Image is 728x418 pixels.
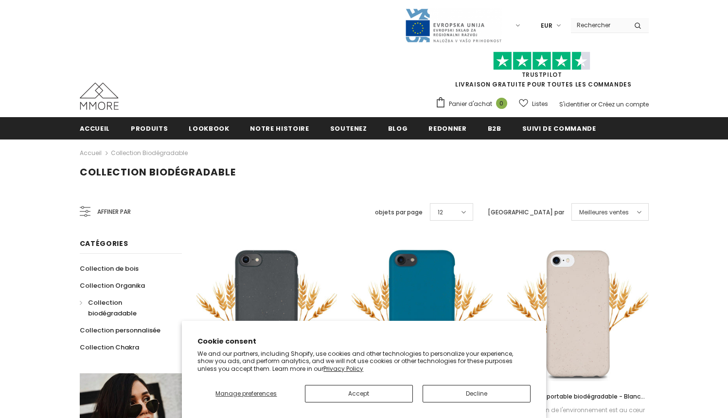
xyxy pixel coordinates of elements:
[488,124,501,133] span: B2B
[323,365,363,373] a: Privacy Policy
[493,52,590,70] img: Faites confiance aux étoiles pilotes
[80,339,139,356] a: Collection Chakra
[88,298,137,318] span: Collection biodégradable
[97,207,131,217] span: Affiner par
[305,385,413,402] button: Accept
[522,70,562,79] a: TrustPilot
[80,117,110,139] a: Accueil
[80,322,160,339] a: Collection personnalisée
[428,117,466,139] a: Redonner
[80,165,236,179] span: Collection biodégradable
[488,208,564,217] label: [GEOGRAPHIC_DATA] par
[215,389,277,398] span: Manage preferences
[405,21,502,29] a: Javni Razpis
[522,117,596,139] a: Suivi de commande
[515,392,645,411] span: Coque de portable biodégradable - Blanc naturel
[438,208,443,217] span: 12
[559,100,589,108] a: S'identifier
[405,8,502,43] img: Javni Razpis
[80,343,139,352] span: Collection Chakra
[80,326,160,335] span: Collection personnalisée
[488,117,501,139] a: B2B
[388,117,408,139] a: Blog
[80,260,139,277] a: Collection de bois
[197,385,295,402] button: Manage preferences
[111,149,188,157] a: Collection biodégradable
[80,83,119,110] img: Cas MMORE
[80,264,139,273] span: Collection de bois
[541,21,552,31] span: EUR
[598,100,649,108] a: Créez un compte
[571,18,627,32] input: Search Site
[189,117,229,139] a: Lookbook
[375,208,423,217] label: objets par page
[80,294,171,322] a: Collection biodégradable
[435,97,512,111] a: Panier d'achat 0
[330,124,367,133] span: soutenez
[80,277,145,294] a: Collection Organika
[250,124,309,133] span: Notre histoire
[449,99,492,109] span: Panier d'achat
[579,208,629,217] span: Meilleures ventes
[80,281,145,290] span: Collection Organika
[189,124,229,133] span: Lookbook
[519,95,548,112] a: Listes
[80,147,102,159] a: Accueil
[435,56,649,88] span: LIVRAISON GRATUITE POUR TOUTES LES COMMANDES
[131,124,168,133] span: Produits
[80,124,110,133] span: Accueil
[428,124,466,133] span: Redonner
[197,336,531,347] h2: Cookie consent
[507,391,648,402] a: Coque de portable biodégradable - Blanc naturel
[522,124,596,133] span: Suivi de commande
[532,99,548,109] span: Listes
[80,239,128,248] span: Catégories
[330,117,367,139] a: soutenez
[591,100,597,108] span: or
[388,124,408,133] span: Blog
[197,350,531,373] p: We and our partners, including Shopify, use cookies and other technologies to personalize your ex...
[131,117,168,139] a: Produits
[423,385,531,402] button: Decline
[496,98,507,109] span: 0
[250,117,309,139] a: Notre histoire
